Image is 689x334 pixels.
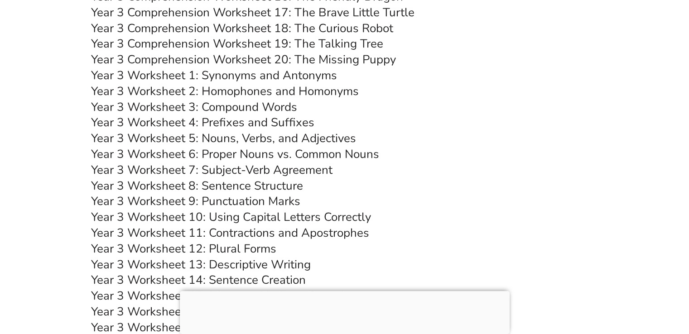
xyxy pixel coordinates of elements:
a: Year 3 Worksheet 5: Nouns, Verbs, and Adjectives [91,130,356,146]
a: Year 3 Worksheet 3: Compound Words [91,99,297,115]
a: Year 3 Worksheet 6: Proper Nouns vs. Common Nouns [91,146,379,162]
a: Year 3 Comprehension Worksheet 20: The Missing Puppy [91,52,396,67]
a: Year 3 Worksheet 15: Direct and Indirect Speech [91,288,348,304]
a: Year 3 Worksheet 9: Punctuation Marks [91,193,300,209]
a: Year 3 Worksheet 14: Sentence Creation [91,272,306,288]
a: Year 3 Worksheet 8: Sentence Structure [91,178,303,194]
a: Year 3 Worksheet 4: Prefixes and Suffixes [91,115,314,130]
a: Year 3 Worksheet 7: Subject-Verb Agreement [91,162,332,178]
a: Year 3 Worksheet 13: Descriptive Writing [91,257,311,272]
a: Year 3 Worksheet 2: Homophones and Homonyms [91,83,359,99]
iframe: Chat Widget [538,232,689,334]
iframe: Advertisement [180,291,510,332]
a: Year 3 Worksheet 10: Using Capital Letters Correctly [91,209,371,225]
a: Year 3 Comprehension Worksheet 18: The Curious Robot [91,20,393,36]
a: Year 3 Worksheet 16: Prepositions [91,304,274,320]
a: Year 3 Worksheet 11: Contractions and Apostrophes [91,225,369,241]
a: Year 3 Worksheet 12: Plural Forms [91,241,276,257]
a: Year 3 Comprehension Worksheet 17: The Brave Little Turtle [91,5,414,20]
a: Year 3 Comprehension Worksheet 19: The Talking Tree [91,36,383,52]
a: Year 3 Worksheet 1: Synonyms and Antonyms [91,67,337,83]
